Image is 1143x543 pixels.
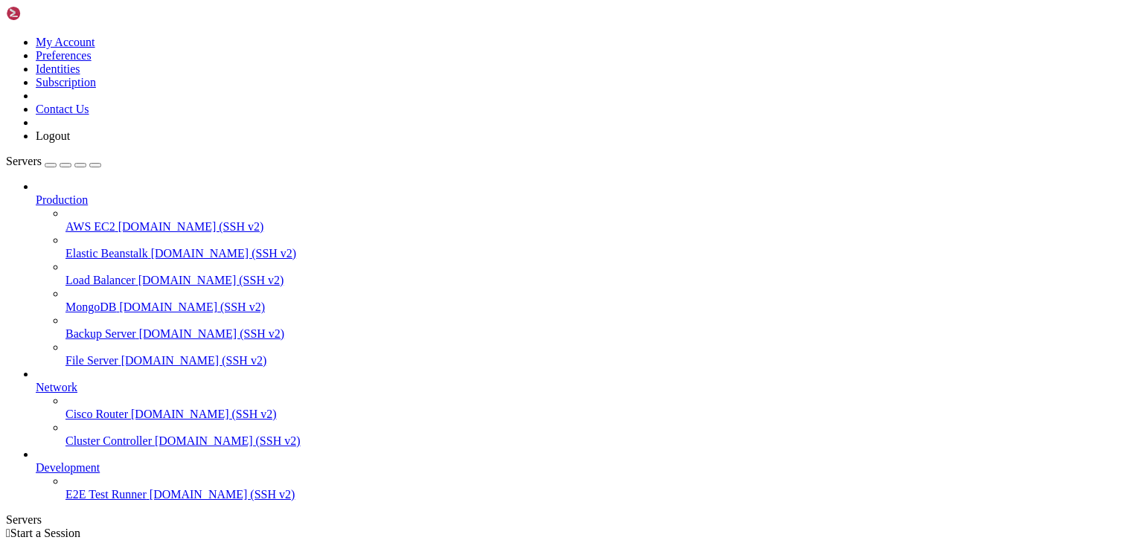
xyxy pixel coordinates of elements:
[65,301,1137,314] a: MongoDB [DOMAIN_NAME] (SSH v2)
[65,314,1137,341] li: Backup Server [DOMAIN_NAME] (SSH v2)
[139,327,285,340] span: [DOMAIN_NAME] (SSH v2)
[65,301,116,313] span: MongoDB
[155,434,301,447] span: [DOMAIN_NAME] (SSH v2)
[65,287,1137,314] li: MongoDB [DOMAIN_NAME] (SSH v2)
[65,220,1137,234] a: AWS EC2 [DOMAIN_NAME] (SSH v2)
[65,408,128,420] span: Cisco Router
[65,475,1137,501] li: E2E Test Runner [DOMAIN_NAME] (SSH v2)
[65,488,1137,501] a: E2E Test Runner [DOMAIN_NAME] (SSH v2)
[36,381,1137,394] a: Network
[65,421,1137,448] li: Cluster Controller [DOMAIN_NAME] (SSH v2)
[6,513,1137,527] div: Servers
[36,461,100,474] span: Development
[65,434,1137,448] a: Cluster Controller [DOMAIN_NAME] (SSH v2)
[6,527,10,539] span: 
[6,155,42,167] span: Servers
[65,327,136,340] span: Backup Server
[131,408,277,420] span: [DOMAIN_NAME] (SSH v2)
[65,220,115,233] span: AWS EC2
[6,155,101,167] a: Servers
[36,448,1137,501] li: Development
[10,527,80,539] span: Start a Session
[6,6,92,21] img: Shellngn
[36,193,1137,207] a: Production
[121,354,267,367] span: [DOMAIN_NAME] (SSH v2)
[36,76,96,89] a: Subscription
[65,274,135,286] span: Load Balancer
[36,36,95,48] a: My Account
[36,367,1137,448] li: Network
[119,301,265,313] span: [DOMAIN_NAME] (SSH v2)
[65,408,1137,421] a: Cisco Router [DOMAIN_NAME] (SSH v2)
[36,193,88,206] span: Production
[151,247,297,260] span: [DOMAIN_NAME] (SSH v2)
[36,461,1137,475] a: Development
[65,247,1137,260] a: Elastic Beanstalk [DOMAIN_NAME] (SSH v2)
[65,341,1137,367] li: File Server [DOMAIN_NAME] (SSH v2)
[36,62,80,75] a: Identities
[36,381,77,393] span: Network
[65,434,152,447] span: Cluster Controller
[65,234,1137,260] li: Elastic Beanstalk [DOMAIN_NAME] (SSH v2)
[118,220,264,233] span: [DOMAIN_NAME] (SSH v2)
[65,260,1137,287] li: Load Balancer [DOMAIN_NAME] (SSH v2)
[150,488,295,501] span: [DOMAIN_NAME] (SSH v2)
[65,488,147,501] span: E2E Test Runner
[65,354,118,367] span: File Server
[36,49,92,62] a: Preferences
[65,327,1137,341] a: Backup Server [DOMAIN_NAME] (SSH v2)
[65,247,148,260] span: Elastic Beanstalk
[36,103,89,115] a: Contact Us
[138,274,284,286] span: [DOMAIN_NAME] (SSH v2)
[65,274,1137,287] a: Load Balancer [DOMAIN_NAME] (SSH v2)
[36,180,1137,367] li: Production
[65,394,1137,421] li: Cisco Router [DOMAIN_NAME] (SSH v2)
[65,207,1137,234] li: AWS EC2 [DOMAIN_NAME] (SSH v2)
[36,129,70,142] a: Logout
[65,354,1137,367] a: File Server [DOMAIN_NAME] (SSH v2)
